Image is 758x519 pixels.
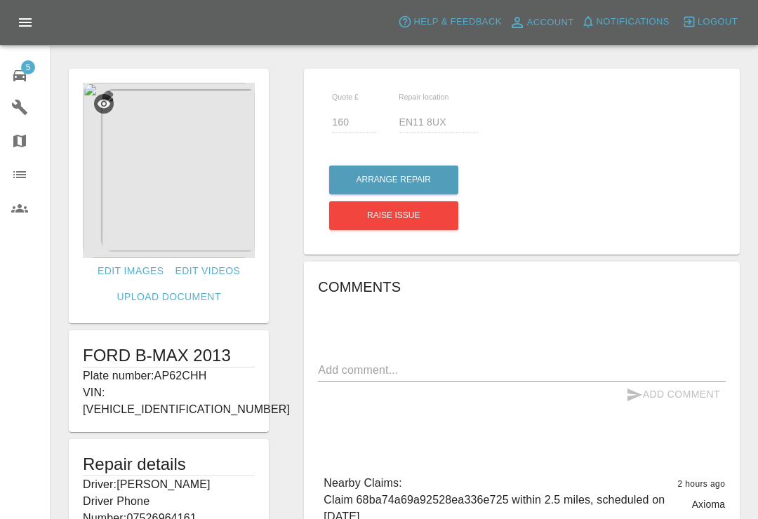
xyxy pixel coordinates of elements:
[21,60,35,74] span: 5
[169,258,246,284] a: Edit Videos
[8,6,42,39] button: Open drawer
[83,476,255,493] p: Driver: [PERSON_NAME]
[698,14,738,30] span: Logout
[677,479,725,489] span: 2 hours ago
[679,11,741,33] button: Logout
[527,15,574,31] span: Account
[597,14,670,30] span: Notifications
[83,83,255,258] img: cfcc07e5-2131-46de-a3d5-f687f0ddaeae
[83,368,255,384] p: Plate number: AP62CHH
[318,276,726,298] h6: Comments
[83,453,255,476] h5: Repair details
[692,497,726,511] p: Axioma
[578,11,673,33] button: Notifications
[332,93,359,101] span: Quote £
[505,11,578,34] a: Account
[413,14,501,30] span: Help & Feedback
[399,93,449,101] span: Repair location
[83,344,255,367] h1: FORD B-MAX 2013
[329,201,458,230] button: Raise issue
[394,11,505,33] button: Help & Feedback
[92,258,169,284] a: Edit Images
[111,284,226,310] a: Upload Document
[329,166,458,194] button: Arrange Repair
[83,384,255,418] p: VIN: [VEHICLE_IDENTIFICATION_NUMBER]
